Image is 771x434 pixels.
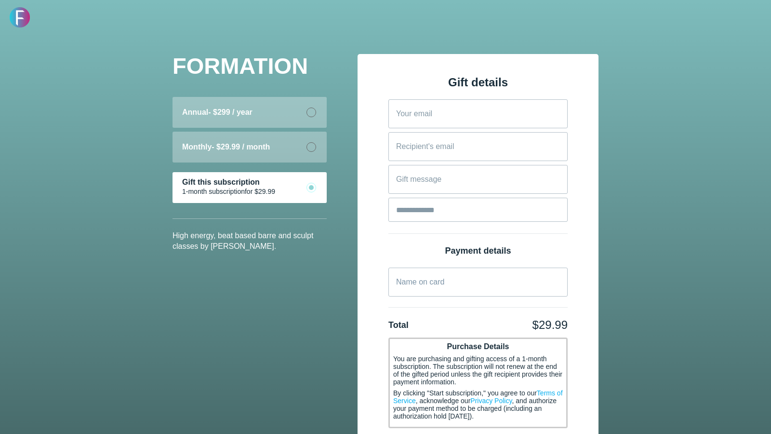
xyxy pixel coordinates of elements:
div: Annual- $299 / year [173,97,327,128]
span: - $29.99 / month [212,143,270,151]
div: Gift this subscription [182,178,275,186]
div: 1-month subscription for $29.99 [182,186,275,197]
span: Total [388,320,409,330]
span: By clicking "Start subscription," you agree to our , acknowledge our , and authorize your payment... [393,389,563,420]
span: - $299 / year [208,108,253,116]
div: Payment details [388,245,568,256]
div: $29.99 [532,320,568,330]
img: FORMATION [10,7,80,27]
span: Monthly [182,143,212,151]
div: Monthly- $29.99 / month [173,132,327,163]
div: Gift details [388,77,568,88]
p: High energy, beat based barre and sculpt classes by [PERSON_NAME]. [173,231,327,252]
span: Purchase Details [447,342,509,351]
a: Privacy Policy [470,397,512,405]
span: You are purchasing and gifting access of a 1-month subscription. The subscription will not renew ... [393,355,562,386]
span: FORMATION [173,53,308,79]
span: Annual [182,108,208,116]
a: Terms of Service [393,389,563,405]
div: Gift this subscription1-month subscriptionfor $29.99 [173,172,327,203]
